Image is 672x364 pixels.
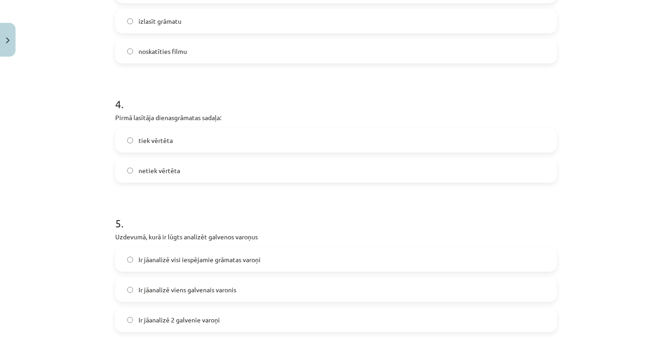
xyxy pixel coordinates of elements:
[115,82,557,110] h1: 4 .
[115,113,557,122] p: Pirmā lasītāja dienasgrāmatas sadaļa:
[127,168,133,174] input: netiek vērtēta
[127,18,133,24] input: izlasīt grāmatu
[139,285,236,295] span: Ir jāanalizē viens galvenais varonis
[115,232,557,242] p: Uzdevumā, kurā ir lūgts analizēt galvenos varoņus
[6,37,10,43] img: icon-close-lesson-0947bae3869378f0d4975bcd49f059093ad1ed9edebbc8119c70593378902aed.svg
[139,255,261,264] span: Ir jāanalizē visi iespējamie grāmatas varoņi
[139,136,173,145] span: tiek vērtēta
[115,201,557,229] h1: 5 .
[139,315,220,325] span: Ir jāanalizē 2 galvenie varoņi
[127,287,133,293] input: Ir jāanalizē viens galvenais varonis
[127,317,133,323] input: Ir jāanalizē 2 galvenie varoņi
[139,16,181,26] span: izlasīt grāmatu
[127,257,133,263] input: Ir jāanalizē visi iespējamie grāmatas varoņi
[139,166,180,175] span: netiek vērtēta
[127,137,133,143] input: tiek vērtēta
[127,48,133,54] input: noskatīties filmu
[139,47,187,56] span: noskatīties filmu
